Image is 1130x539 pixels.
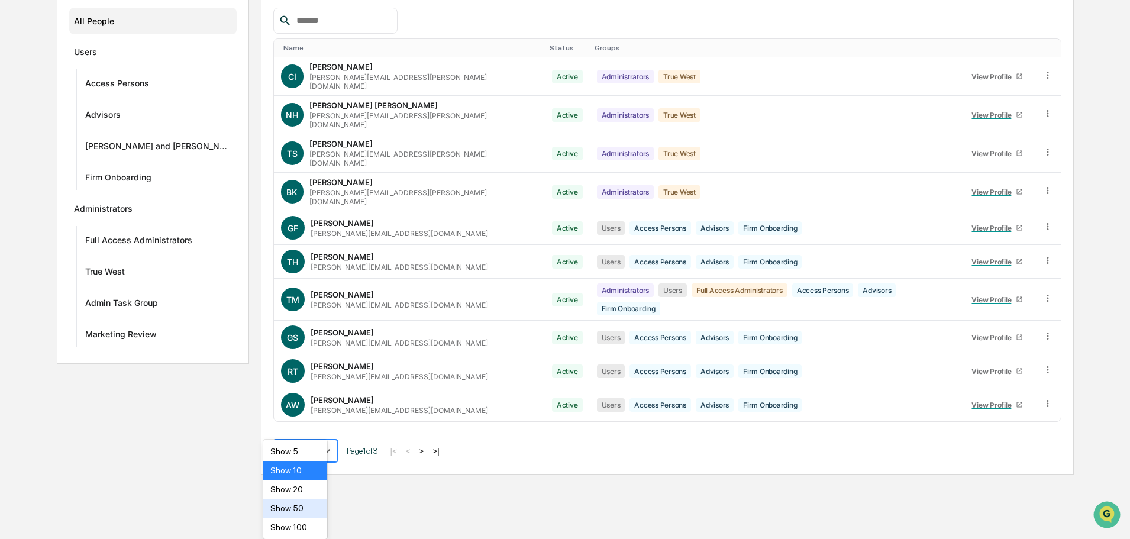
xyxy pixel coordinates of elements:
a: 🖐️Preclearance [7,237,81,259]
div: Show 50 [263,499,328,518]
div: Advisors [858,283,896,297]
span: TS [287,149,298,159]
div: Firm Onboarding [85,172,151,186]
div: Advisors [696,398,734,412]
div: Access Persons [85,78,149,92]
span: GF [288,223,298,233]
div: [PERSON_NAME] [311,252,374,262]
span: BK [286,187,298,197]
a: View Profile [967,291,1028,309]
span: Preclearance [24,242,76,254]
a: 🗄️Attestations [81,237,151,259]
div: Marketing Review [85,329,157,343]
a: View Profile [967,219,1028,237]
button: > [416,446,428,456]
img: 8933085812038_c878075ebb4cc5468115_72.jpg [25,91,46,112]
div: Active [552,255,583,269]
div: [PERSON_NAME][EMAIL_ADDRESS][PERSON_NAME][DOMAIN_NAME] [309,150,538,167]
div: Show 100 [263,518,328,537]
button: Start new chat [201,94,215,108]
div: Firm Onboarding [597,302,660,315]
div: [PERSON_NAME] [PERSON_NAME] [309,101,438,110]
div: Toggle SortBy [964,44,1031,52]
span: Pylon [118,293,143,302]
span: TM [286,295,299,305]
a: 🔎Data Lookup [7,260,79,281]
span: Data Lookup [24,264,75,276]
div: Users [597,398,625,412]
div: Users [74,47,97,61]
div: Admin Task Group [85,298,158,312]
div: Administrators [597,185,654,199]
iframe: Open customer support [1092,500,1124,532]
div: Access Persons [629,255,691,269]
div: Active [552,108,583,122]
span: TH [287,257,298,267]
div: View Profile [971,333,1016,342]
a: View Profile [967,362,1028,380]
div: Firm Onboarding [738,331,802,344]
div: [PERSON_NAME] [311,218,374,228]
div: Administrators [597,283,654,297]
div: Users [597,255,625,269]
a: View Profile [967,328,1028,347]
div: [PERSON_NAME] [311,395,374,405]
div: Active [552,331,583,344]
div: Advisors [85,109,121,124]
a: View Profile [967,396,1028,414]
a: View Profile [967,106,1028,124]
div: Advisors [696,331,734,344]
div: Active [552,293,583,306]
div: Access Persons [629,221,691,235]
div: Past conversations [12,131,79,141]
span: • [98,193,102,202]
div: [PERSON_NAME] [309,177,373,187]
span: Attestations [98,242,147,254]
div: View Profile [971,257,1016,266]
div: Administrators [74,204,133,218]
div: Firm Onboarding [738,255,802,269]
div: [PERSON_NAME][EMAIL_ADDRESS][PERSON_NAME][DOMAIN_NAME] [309,188,538,206]
div: View Profile [971,367,1016,376]
div: Access Persons [629,331,691,344]
div: [PERSON_NAME][EMAIL_ADDRESS][PERSON_NAME][DOMAIN_NAME] [309,111,538,129]
div: [PERSON_NAME] [311,328,374,337]
div: True West [658,147,700,160]
span: [PERSON_NAME] [37,193,96,202]
div: View Profile [971,401,1016,409]
div: Advisors [696,364,734,378]
a: Powered byPylon [83,293,143,302]
span: [DATE] [105,193,129,202]
a: View Profile [967,67,1028,86]
span: • [98,161,102,170]
div: Active [552,70,583,83]
div: Users [597,221,625,235]
div: Show 5 [263,442,328,461]
a: View Profile [967,183,1028,201]
div: True West [85,266,125,280]
div: Show 20 [263,480,328,499]
span: Page 1 of 3 [347,446,378,456]
div: Users [597,331,625,344]
img: 1746055101610-c473b297-6a78-478c-a979-82029cc54cd1 [12,91,33,112]
div: [PERSON_NAME] and [PERSON_NAME] Onboarding [85,141,233,155]
div: View Profile [971,188,1016,196]
button: |< [387,446,401,456]
div: Administrators [597,108,654,122]
div: True West [658,185,700,199]
div: [PERSON_NAME] [309,139,373,149]
div: Full Access Administrators [692,283,787,297]
div: Users [658,283,687,297]
div: Access Persons [629,398,691,412]
div: We're available if you need us! [53,102,163,112]
div: Users [597,364,625,378]
div: All People [74,11,233,31]
div: Active [552,398,583,412]
div: Toggle SortBy [550,44,585,52]
div: Active [552,364,583,378]
span: [DATE] [105,161,129,170]
div: View Profile [971,149,1016,158]
span: GS [287,333,298,343]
